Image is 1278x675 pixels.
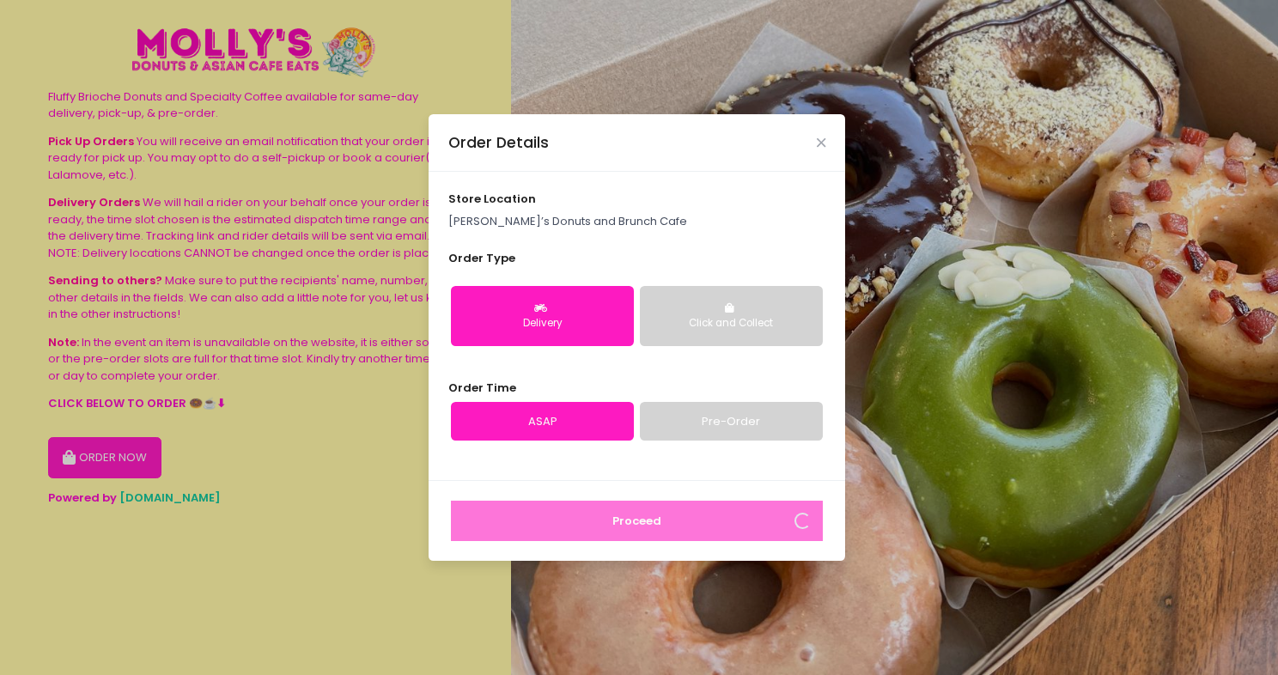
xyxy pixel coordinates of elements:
[448,380,516,396] span: Order Time
[448,250,515,266] span: Order Type
[448,131,549,154] div: Order Details
[448,191,536,207] span: store location
[451,286,634,346] button: Delivery
[652,316,811,331] div: Click and Collect
[463,316,622,331] div: Delivery
[448,213,826,230] p: [PERSON_NAME]’s Donuts and Brunch Cafe
[640,402,823,441] a: Pre-Order
[817,138,825,147] button: Close
[640,286,823,346] button: Click and Collect
[451,501,823,542] button: Proceed
[451,402,634,441] a: ASAP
